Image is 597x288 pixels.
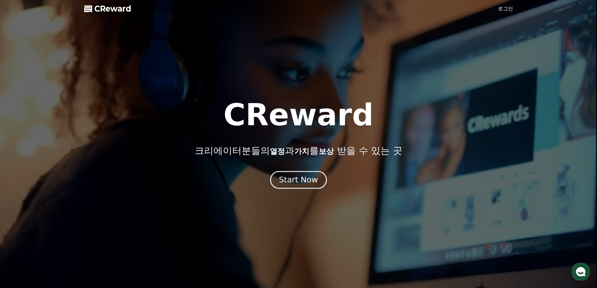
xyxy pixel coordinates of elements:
[195,145,402,156] p: 크리에이터분들의 과 를 받을 수 있는 곳
[271,178,326,184] a: Start Now
[20,208,24,213] span: 홈
[94,4,131,14] span: CReward
[270,171,327,189] button: Start Now
[41,199,81,214] a: 대화
[294,147,309,156] span: 가치
[498,5,513,13] a: 로그인
[97,208,104,213] span: 설정
[319,147,334,156] span: 보상
[279,175,318,185] div: Start Now
[57,208,65,213] span: 대화
[2,199,41,214] a: 홈
[84,4,131,14] a: CReward
[223,100,374,130] h1: CReward
[81,199,120,214] a: 설정
[270,147,285,156] span: 열정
